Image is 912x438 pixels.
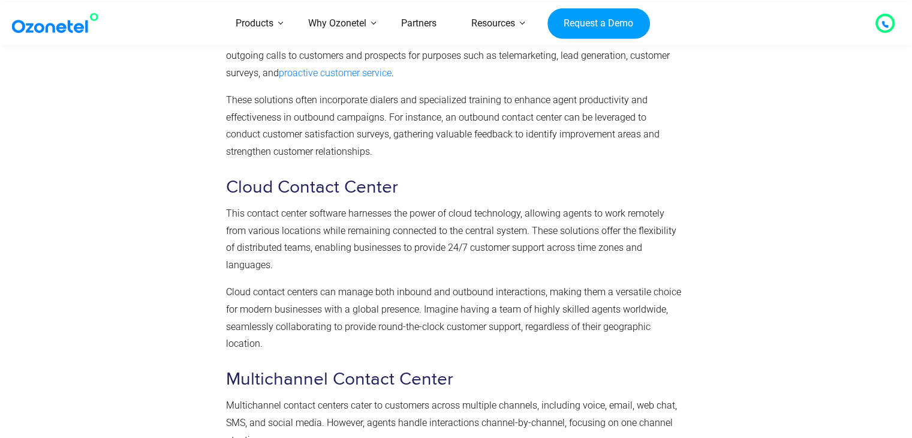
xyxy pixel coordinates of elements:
a: Request a Demo [547,8,650,39]
a: Products [218,2,291,45]
span: Cloud Contact Center [226,176,398,198]
a: Partners [384,2,454,45]
span: are tailored for proactive customer outreach. Agents in these centers make outgoing calls to cust... [226,32,670,79]
span: These solutions often incorporate dialers and specialized training to enhance agent productivity ... [226,94,660,157]
span: Multichannel Contact Center [226,368,453,390]
span: Cloud contact centers can manage both inbound and outbound interactions, making them a versatile ... [226,286,681,349]
span: . [392,67,394,79]
a: proactive customer service [279,67,392,79]
a: Resources [454,2,532,45]
a: Why Ozonetel [291,2,384,45]
span: Outbound Contact Center [226,1,432,23]
span: This contact center software harnesses the power of cloud technology, allowing agents to work rem... [226,208,676,271]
